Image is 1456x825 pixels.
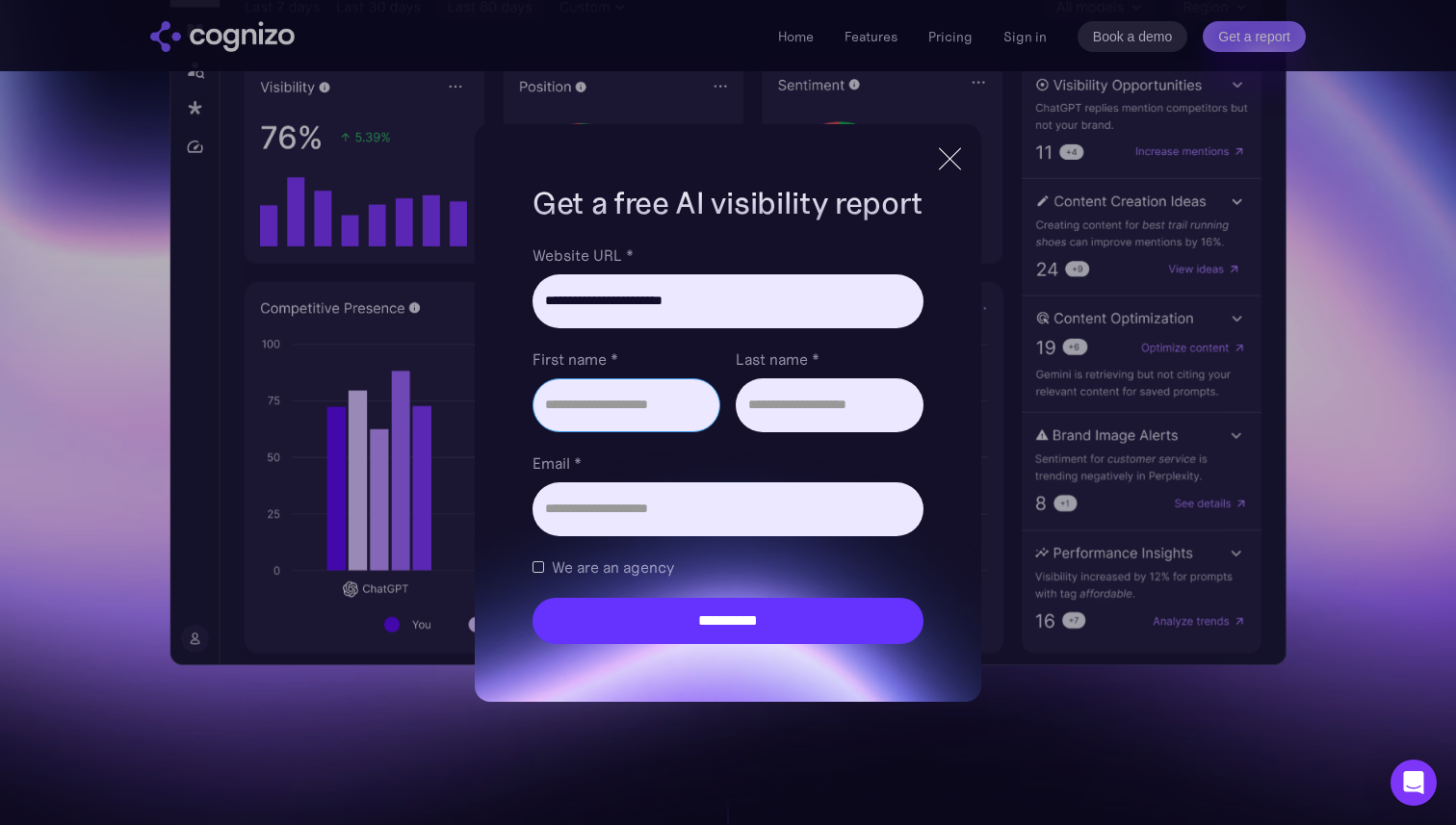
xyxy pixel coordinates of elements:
[533,182,923,224] h1: Get a free AI visibility report
[533,451,923,475] label: Email *
[533,244,923,267] label: Website URL *
[552,555,674,579] span: We are an agency
[736,348,923,371] label: Last name *
[533,244,923,644] form: Brand Report Form
[533,348,720,371] label: First name *
[1391,760,1437,806] div: Open Intercom Messenger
